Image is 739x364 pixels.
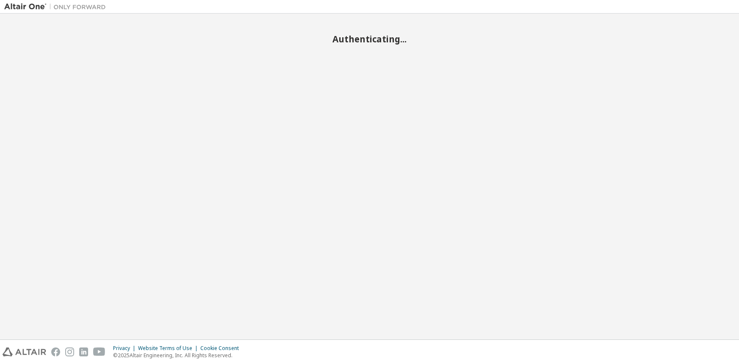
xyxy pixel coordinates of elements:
[51,347,60,356] img: facebook.svg
[93,347,105,356] img: youtube.svg
[3,347,46,356] img: altair_logo.svg
[113,345,138,352] div: Privacy
[65,347,74,356] img: instagram.svg
[79,347,88,356] img: linkedin.svg
[4,3,110,11] img: Altair One
[138,345,200,352] div: Website Terms of Use
[113,352,244,359] p: © 2025 Altair Engineering, Inc. All Rights Reserved.
[200,345,244,352] div: Cookie Consent
[4,33,735,44] h2: Authenticating...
